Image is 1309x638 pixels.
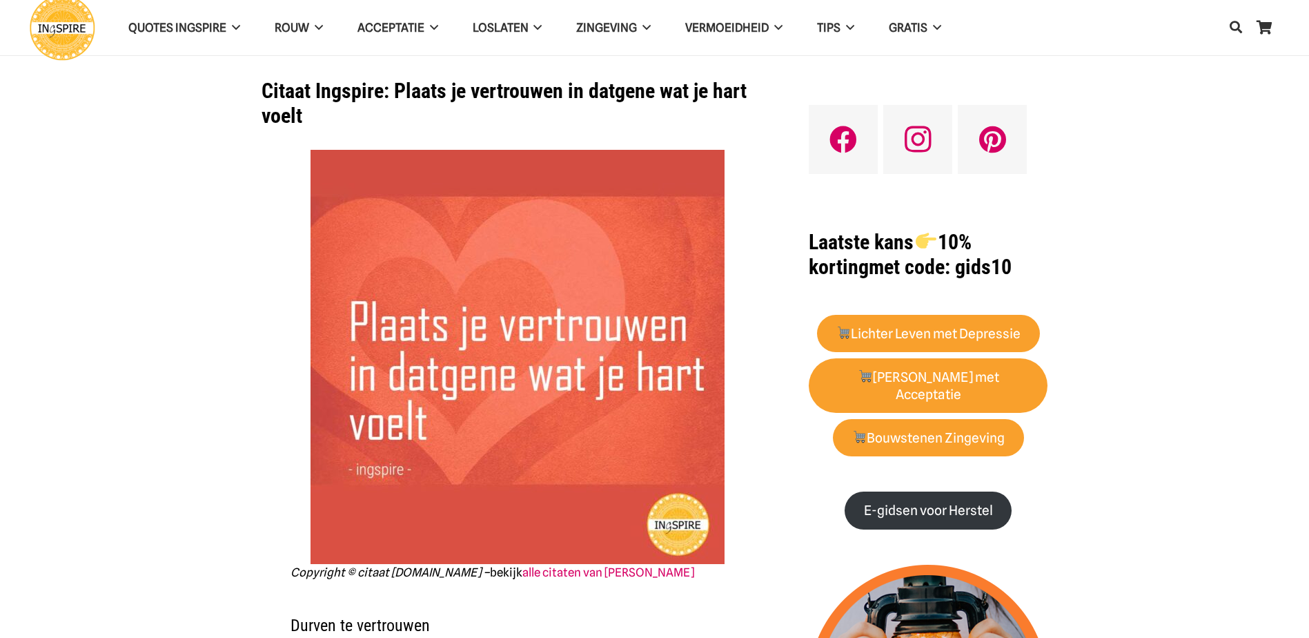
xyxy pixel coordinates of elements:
[291,565,490,579] em: Copyright © citaat [DOMAIN_NAME] –
[685,21,769,35] span: VERMOEIDHEID
[858,369,872,383] img: 🛒
[128,21,226,35] span: QUOTES INGSPIRE
[853,430,866,443] img: 🛒
[889,21,927,35] span: GRATIS
[817,21,840,35] span: TIPS
[311,150,725,564] img: Citaat over Vertrouwen vinden - Plaats je vertrouwen in datgene wat je hart voelt - quote door in...
[858,369,999,403] strong: [PERSON_NAME] met Acceptatie
[809,230,971,279] strong: Laatste kans 10% korting
[958,105,1027,174] a: Pinterest
[668,10,800,46] a: VERMOEIDHEID
[809,230,1047,280] h1: met code: gids10
[836,326,1021,342] strong: Lichter Leven met Depressie
[559,10,668,46] a: Zingeving
[864,503,993,519] strong: E-gidsen voor Herstel
[800,10,872,46] a: TIPS
[522,565,694,579] a: alle citaten van [PERSON_NAME]
[576,21,637,35] span: Zingeving
[275,21,309,35] span: ROUW
[809,358,1047,414] a: 🛒[PERSON_NAME] met Acceptatie
[872,10,958,46] a: GRATIS
[809,105,878,174] a: Facebook
[111,10,257,46] a: QUOTES INGSPIRE
[916,231,936,251] img: 👉
[291,598,745,635] h2: Durven te vertrouwen
[833,419,1024,457] a: 🛒Bouwstenen Zingeving
[262,79,774,128] h1: Citaat Ingspire: Plaats je vertrouwen in datgene wat je hart voelt
[357,21,424,35] span: Acceptatie
[291,564,745,581] p: bekijk
[852,430,1005,446] strong: Bouwstenen Zingeving
[455,10,560,46] a: Loslaten
[257,10,340,46] a: ROUW
[340,10,455,46] a: Acceptatie
[837,326,850,339] img: 🛒
[473,21,529,35] span: Loslaten
[845,492,1012,530] a: E-gidsen voor Herstel
[817,315,1040,353] a: 🛒Lichter Leven met Depressie
[883,105,952,174] a: Instagram
[1222,11,1250,44] a: Zoeken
